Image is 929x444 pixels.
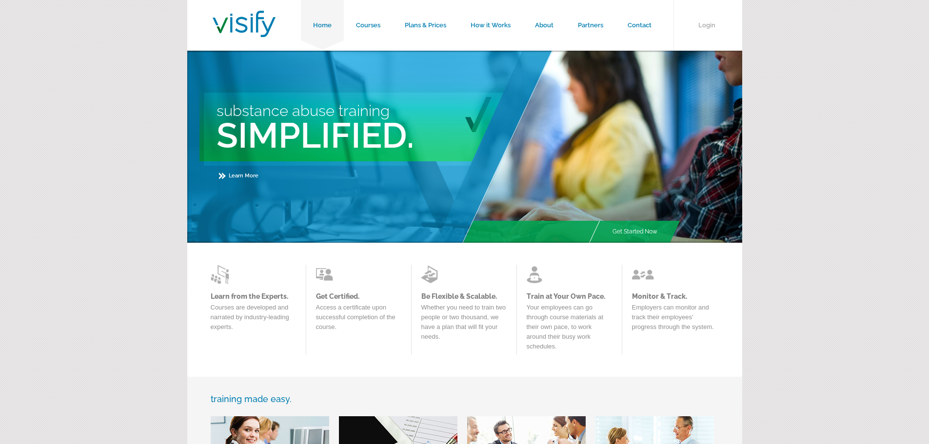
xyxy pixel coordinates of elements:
a: Learn More [219,173,258,179]
p: Access a certificate upon successful completion of the course. [316,303,401,337]
a: Monitor & Track. [632,292,717,300]
img: Learn from the Experts [527,265,549,284]
p: Employers can monitor and track their employees' progress through the system. [632,303,717,337]
a: Be Flexible & Scalable. [421,292,507,300]
img: Learn from the Experts [316,265,338,284]
p: Courses are developed and narrated by industry-leading experts. [211,303,296,337]
img: Learn from the Experts [211,265,233,284]
a: Learn from the Experts. [211,292,296,300]
a: Get Started Now [600,221,670,243]
a: Get Certified. [316,292,401,300]
img: Learn from the Experts [421,265,443,284]
a: Visify Training [213,26,276,40]
p: Whether you need to train two people or two thousand, we have a plan that will fit your needs. [421,303,507,347]
h3: training made easy. [211,394,719,404]
p: Your employees can go through course materials at their own pace, to work around their busy work ... [527,303,612,356]
img: Visify Training [213,11,276,37]
h2: Simplified. [217,115,555,156]
img: Learn from the Experts [632,265,654,284]
a: Train at Your Own Pace. [527,292,612,300]
img: Main Image [461,51,742,243]
h3: Substance Abuse Training [217,102,555,119]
